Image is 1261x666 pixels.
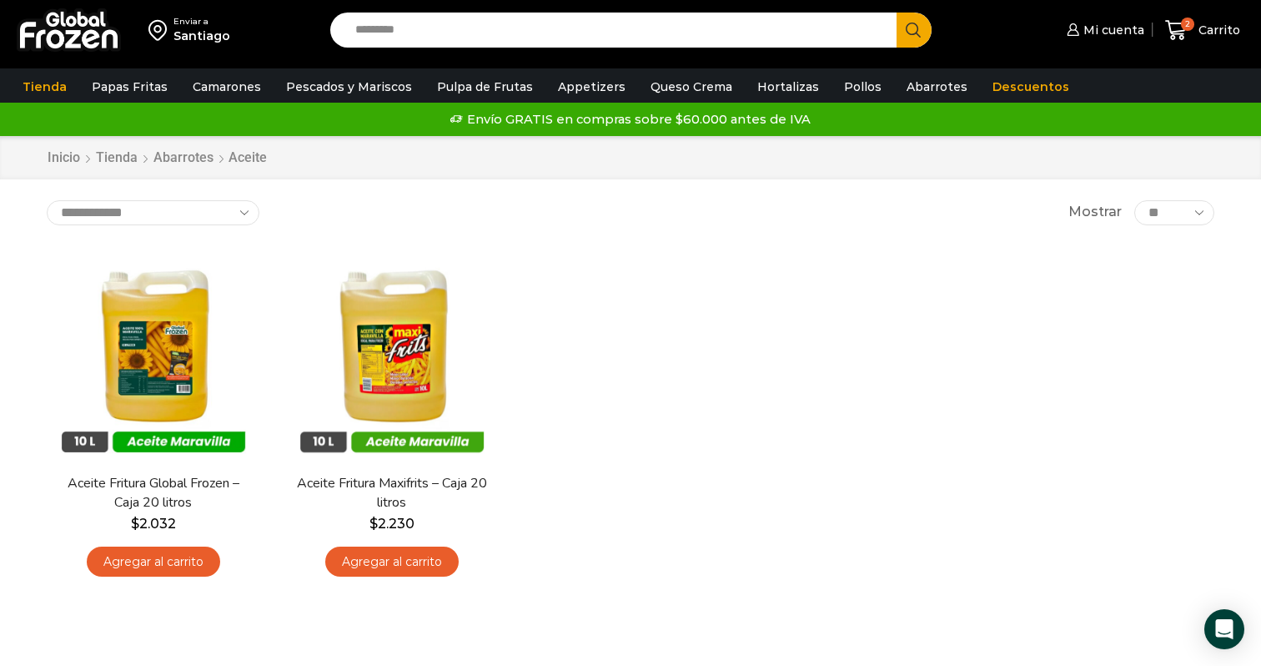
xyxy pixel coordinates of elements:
a: Agregar al carrito: “Aceite Fritura Maxifrits - Caja 20 litros” [325,547,459,578]
a: Pollos [836,71,890,103]
div: Santiago [173,28,230,44]
span: 2 [1181,18,1194,31]
span: $ [131,516,139,532]
span: Carrito [1194,22,1240,38]
nav: Breadcrumb [47,149,267,168]
select: Pedido de la tienda [47,200,259,225]
a: Aceite Fritura Maxifrits – Caja 20 litros [296,474,488,512]
a: Appetizers [550,71,634,103]
a: Camarones [184,71,269,103]
bdi: 2.032 [131,516,176,532]
a: Pescados y Mariscos [278,71,420,103]
a: Abarrotes [898,71,976,103]
a: Queso Crema [642,71,741,103]
a: Agregar al carrito: “Aceite Fritura Global Frozen – Caja 20 litros” [87,547,220,578]
bdi: 2.230 [369,516,414,532]
a: Papas Fritas [83,71,176,103]
a: Abarrotes [153,149,214,168]
h1: Aceite [229,149,267,165]
span: Mostrar [1068,203,1122,222]
a: Pulpa de Frutas [429,71,541,103]
a: Hortalizas [749,71,827,103]
button: Search button [897,13,932,48]
div: Open Intercom Messenger [1204,609,1244,649]
a: Tienda [95,149,138,168]
a: 2 Carrito [1161,11,1244,50]
a: Descuentos [984,71,1078,103]
span: Mi cuenta [1079,22,1144,38]
a: Tienda [14,71,75,103]
a: Aceite Fritura Global Frozen – Caja 20 litros [58,474,249,512]
div: Enviar a [173,16,230,28]
a: Mi cuenta [1063,13,1144,47]
span: $ [369,516,378,532]
img: address-field-icon.svg [148,16,173,44]
a: Inicio [47,149,81,168]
